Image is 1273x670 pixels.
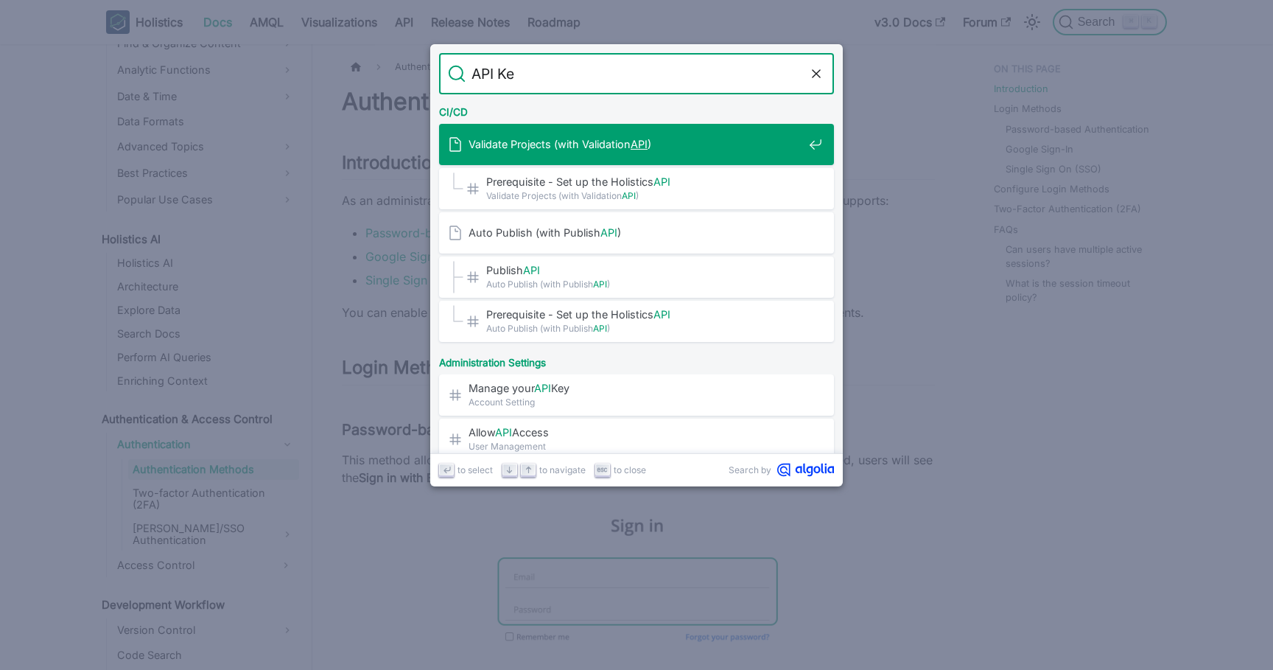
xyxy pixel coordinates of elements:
[439,257,834,298] a: PublishAPI​Auto Publish (with PublishAPI)
[457,463,493,477] span: to select
[614,463,646,477] span: to close
[436,94,837,124] div: CI/CD
[653,175,670,188] mark: API
[469,381,803,395] span: Manage your Key​
[436,345,837,374] div: Administration Settings
[653,308,670,321] mark: API
[729,463,771,477] span: Search by
[439,301,834,342] a: Prerequisite - Set up the HolisticsAPI​Auto Publish (with PublishAPI)
[534,382,551,394] mark: API
[486,277,803,291] span: Auto Publish (with Publish )
[469,137,803,151] span: Validate Projects (with Validation )
[486,175,803,189] span: Prerequisite - Set up the Holistics ​
[593,279,607,290] mark: API
[439,124,834,165] a: Validate Projects (with ValidationAPI)
[504,464,515,475] svg: Arrow down
[486,263,803,277] span: Publish ​
[439,168,834,209] a: Prerequisite - Set up the HolisticsAPI​Validate Projects (with ValidationAPI)
[439,212,834,254] a: Auto Publish (with PublishAPI)
[469,395,803,409] span: Account Setting
[729,463,834,477] a: Search byAlgolia
[486,321,803,335] span: Auto Publish (with Publish )
[469,439,803,453] span: User Management
[539,463,586,477] span: to navigate
[600,226,617,239] mark: API
[807,65,825,83] button: Clear the query
[469,226,803,240] span: Auto Publish (with Publish )
[777,463,834,477] svg: Algolia
[469,425,803,439] span: Allow Access​
[466,53,807,94] input: Search docs
[523,464,534,475] svg: Arrow up
[597,464,608,475] svg: Escape key
[622,190,636,201] mark: API
[631,138,648,150] mark: API
[495,426,512,439] mark: API
[486,189,803,203] span: Validate Projects (with Validation )
[593,323,607,334] mark: API
[439,374,834,416] a: Manage yourAPIKey​Account Setting
[439,419,834,460] a: AllowAPIAccess​User Management
[441,464,452,475] svg: Enter key
[523,264,540,276] mark: API
[486,307,803,321] span: Prerequisite - Set up the Holistics ​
